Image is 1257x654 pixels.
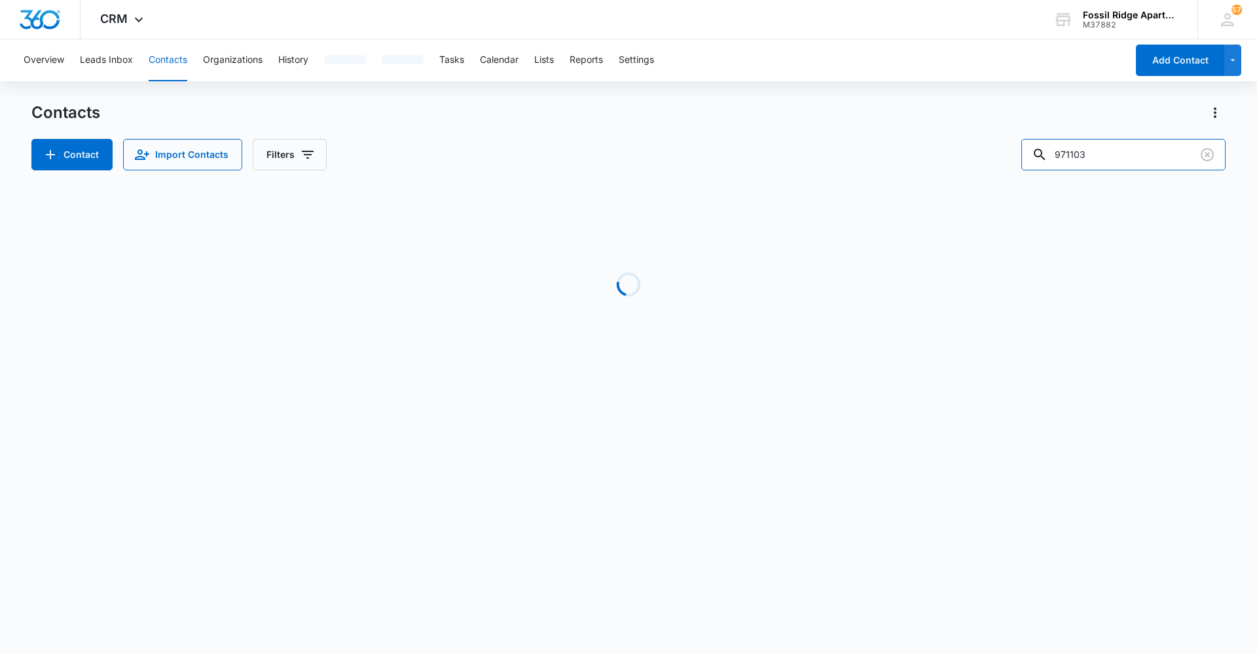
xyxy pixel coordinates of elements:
[1021,139,1226,170] input: Search Contacts
[1083,20,1178,29] div: account id
[570,39,603,81] button: Reports
[619,39,654,81] button: Settings
[31,103,100,123] h1: Contacts
[1231,5,1242,15] span: 57
[253,139,327,170] button: Filters
[534,39,554,81] button: Lists
[149,39,187,81] button: Contacts
[1083,10,1178,20] div: account name
[123,139,242,170] button: Import Contacts
[480,39,519,81] button: Calendar
[31,139,113,170] button: Add Contact
[278,39,308,81] button: History
[1136,45,1224,76] button: Add Contact
[439,39,464,81] button: Tasks
[80,39,133,81] button: Leads Inbox
[1231,5,1242,15] div: notifications count
[1197,144,1218,165] button: Clear
[24,39,64,81] button: Overview
[1205,102,1226,123] button: Actions
[100,12,128,26] span: CRM
[203,39,263,81] button: Organizations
